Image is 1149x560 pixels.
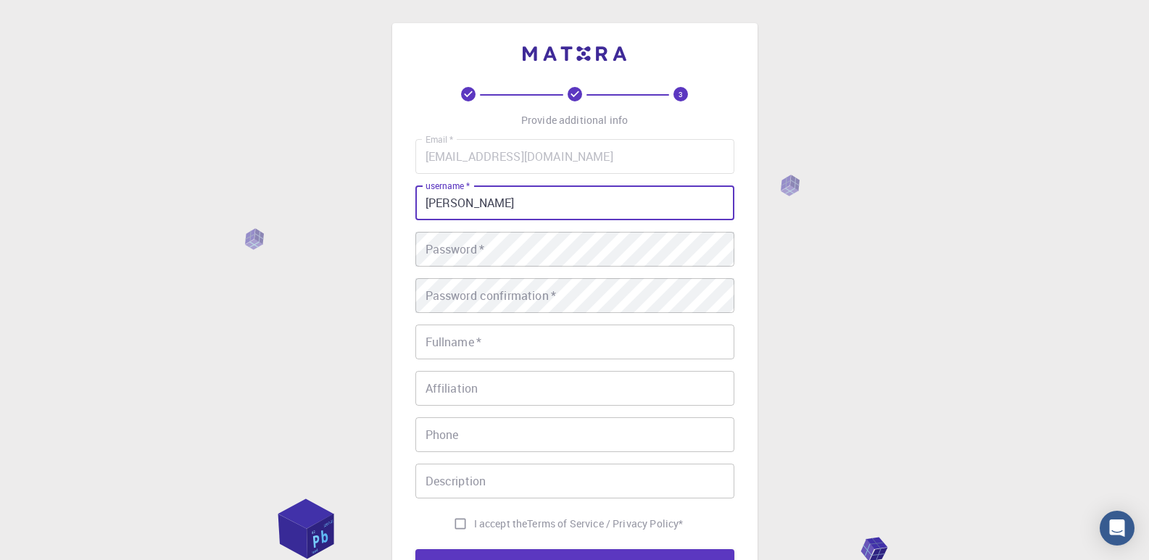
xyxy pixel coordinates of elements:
label: username [426,180,470,192]
text: 3 [679,89,683,99]
label: Email [426,133,453,146]
span: I accept the [474,517,528,531]
p: Provide additional info [521,113,628,128]
a: Terms of Service / Privacy Policy* [527,517,683,531]
p: Terms of Service / Privacy Policy * [527,517,683,531]
div: Open Intercom Messenger [1100,511,1135,546]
